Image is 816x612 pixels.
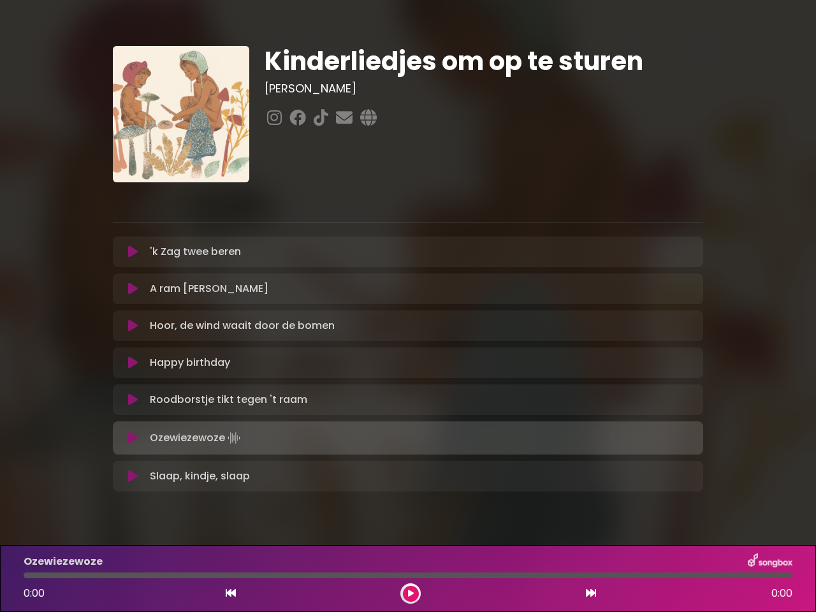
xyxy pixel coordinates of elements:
img: S3fjKqJeTySMBMfKlolm [113,46,249,182]
p: 'k Zag twee beren [150,244,241,259]
p: Hoor, de wind waait door de bomen [150,318,335,333]
p: A ram [PERSON_NAME] [150,281,268,296]
p: Happy birthday [150,355,230,370]
h1: Kinderliedjes om op te sturen [265,46,704,76]
p: Slaap, kindje, slaap [150,469,250,484]
p: Ozewiezewoze [150,429,243,447]
img: waveform4.gif [225,429,243,447]
p: Roodborstje tikt tegen 't raam [150,392,307,407]
h3: [PERSON_NAME] [265,82,704,96]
